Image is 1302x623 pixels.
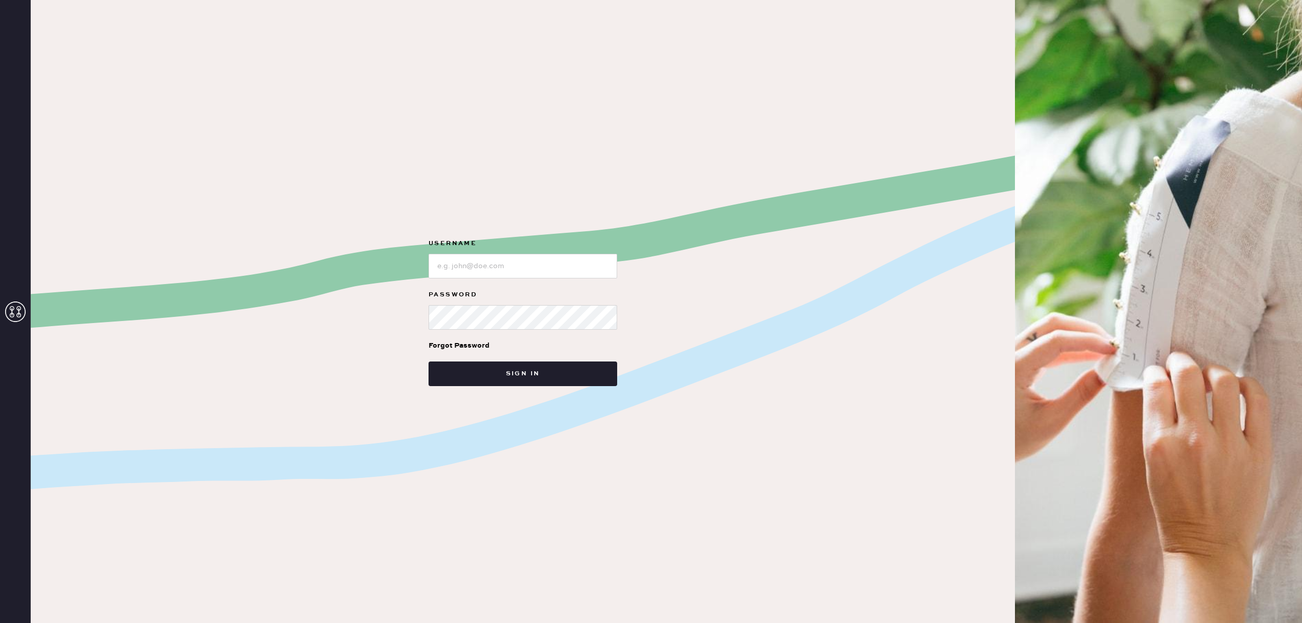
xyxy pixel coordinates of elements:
[429,330,490,361] a: Forgot Password
[429,237,617,250] label: Username
[429,254,617,278] input: e.g. john@doe.com
[429,289,617,301] label: Password
[429,361,617,386] button: Sign in
[429,340,490,351] div: Forgot Password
